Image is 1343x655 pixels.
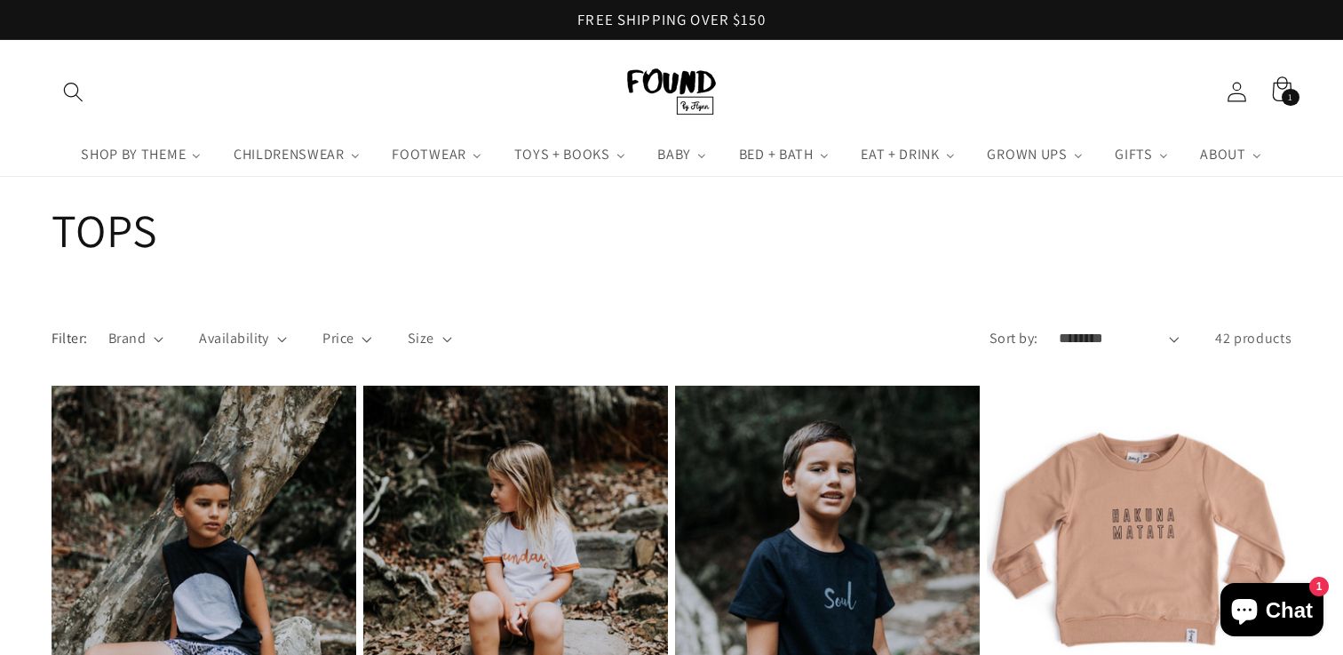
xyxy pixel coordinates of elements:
label: Sort by: [989,329,1038,347]
span: Size [408,328,434,348]
span: 42 products [1215,329,1292,347]
span: CHILDRENSWEAR [230,146,346,164]
a: EAT + DRINK [845,133,971,176]
inbox-online-store-chat: Shopify online store chat [1215,583,1329,641]
h1: TOPS [52,202,1292,260]
a: GIFTS [1099,133,1184,176]
span: ABOUT [1196,146,1247,164]
span: 1 [1288,89,1293,107]
a: FOOTWEAR [377,133,498,176]
a: CHILDRENSWEAR [218,133,377,176]
a: ABOUT [1185,133,1278,176]
a: BED + BATH [723,133,846,176]
span: BABY [654,146,693,164]
a: SHOP BY THEME [65,133,218,176]
summary: Size [408,328,452,348]
span: GIFTS [1111,146,1154,164]
span: Price [322,328,354,348]
img: FOUND By Flynn logo [627,68,716,115]
a: TOYS + BOOKS [498,133,642,176]
h2: Filter: [52,328,88,348]
summary: Search [52,69,97,115]
a: GROWN UPS [972,133,1100,176]
a: BABY [642,133,723,176]
span: EAT + DRINK [857,146,942,164]
span: TOYS + BOOKS [511,146,612,164]
summary: Availability [199,328,287,348]
span: Availability [199,328,269,348]
span: Brand [108,328,146,348]
span: FOOTWEAR [388,146,468,164]
summary: Brand [108,328,163,348]
span: GROWN UPS [983,146,1069,164]
span: SHOP BY THEME [77,146,187,164]
summary: Price [322,328,371,348]
span: BED + BATH [735,146,815,164]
